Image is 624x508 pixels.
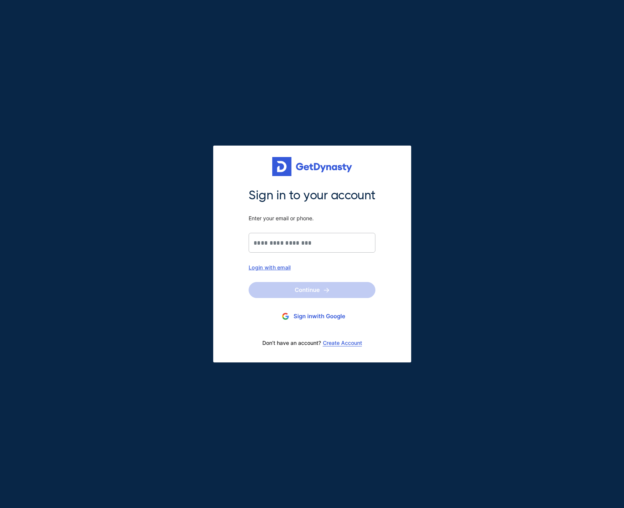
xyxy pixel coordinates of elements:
[323,340,362,346] a: Create Account
[249,215,375,222] span: Enter your email or phone.
[249,309,375,324] button: Sign inwith Google
[249,187,375,204] span: Sign in to your account
[249,264,375,271] div: Login with email
[272,157,352,176] img: Get started for free with Dynasty Trust Company
[249,335,375,351] div: Don’t have an account?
